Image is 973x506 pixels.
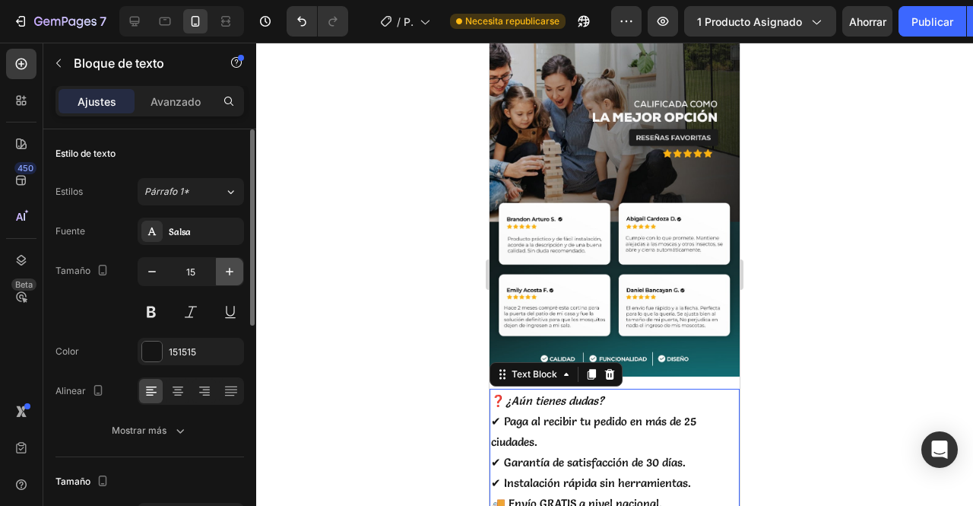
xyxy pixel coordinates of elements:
font: 151515 [169,346,196,358]
font: Ajustes [78,95,116,108]
p: ❓ ✔ Paga al recibir tu pedido en más de 25 ciudades. ✔ Garantía de satisfacción de 30 días. ✔ Ins... [2,348,249,471]
font: Color [55,345,79,357]
button: Publicar [899,6,966,37]
button: Ahorrar [842,6,892,37]
font: Tamaño [55,265,90,276]
font: Estilos [55,186,83,197]
button: 1 producto asignado [684,6,836,37]
font: 1 producto asignado [697,15,802,28]
font: 7 [100,14,106,29]
font: Necesita republicarse [465,15,559,27]
div: Deshacer/Rehacer [287,6,348,37]
button: Mostrar más [55,417,244,444]
font: 450 [17,163,33,173]
font: Fuente [55,225,85,237]
font: / [397,15,401,28]
font: Avanzado [151,95,201,108]
font: Párrafo 1* [144,186,189,197]
font: Estilo de texto [55,148,116,159]
iframe: Área de diseño [490,43,740,506]
font: Salsa [169,226,191,237]
font: Tamaño [55,476,90,487]
font: Beta [15,279,33,290]
font: Bloque de texto [74,56,164,71]
p: Bloque de texto [74,54,203,72]
font: Publicar [911,15,953,28]
button: 7 [6,6,113,37]
font: Ahorrar [849,15,886,28]
div: Text Block [19,325,71,339]
font: Mostrar más [112,425,166,436]
i: ¿Aún tienes dudas? [16,351,115,365]
font: Página del producto - 14 de febrero, 14:12:16 [404,15,420,476]
button: Párrafo 1* [138,178,244,205]
div: Abrir Intercom Messenger [921,431,958,468]
font: Alinear [55,385,86,396]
